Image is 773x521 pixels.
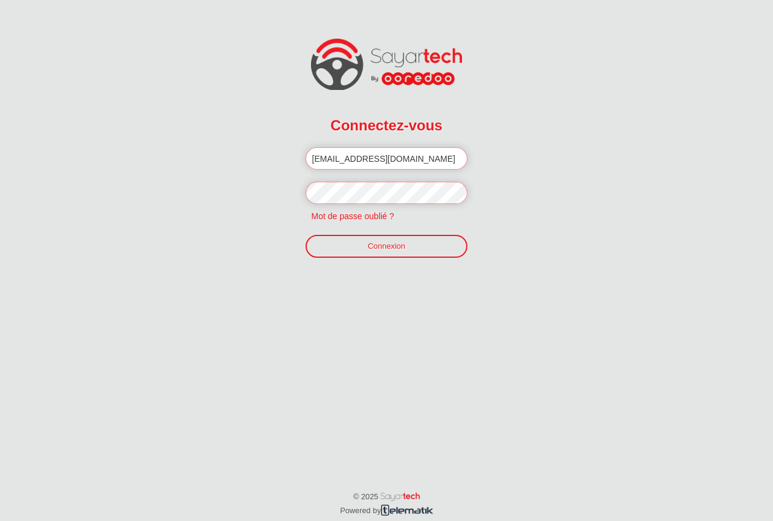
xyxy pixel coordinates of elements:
[301,479,472,517] p: © 2025 Powered by
[380,493,420,501] img: word_sayartech.png
[306,147,468,170] input: Email
[306,235,468,258] a: Connexion
[381,505,433,515] img: telematik.png
[306,109,468,141] h2: Connectez-vous
[306,211,400,221] a: Mot de passe oublié ?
